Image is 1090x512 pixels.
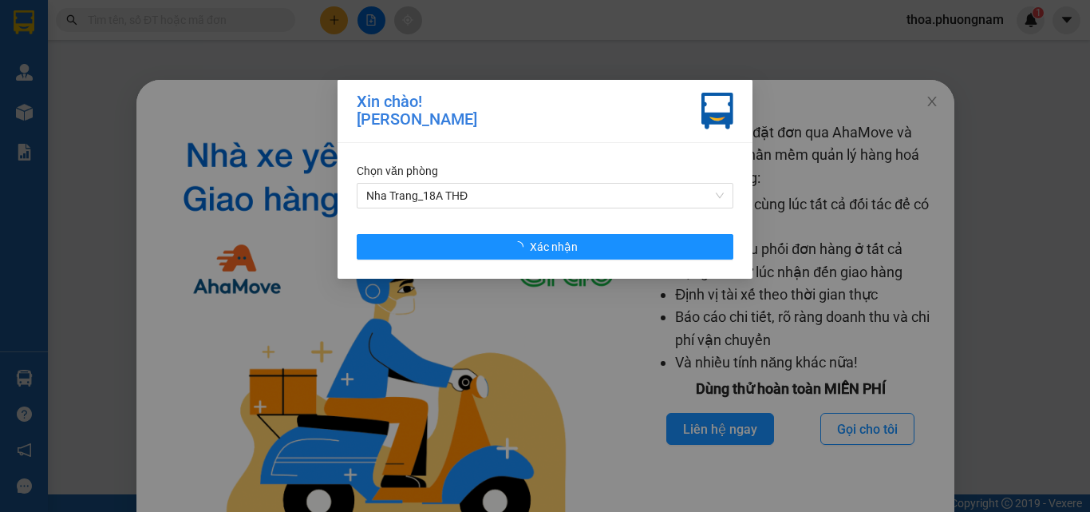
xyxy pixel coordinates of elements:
[512,241,530,252] span: loading
[701,93,733,129] img: vxr-icon
[357,162,733,180] div: Chọn văn phòng
[366,184,724,208] span: Nha Trang_18A THĐ
[357,234,733,260] button: Xác nhận
[357,93,477,129] div: Xin chào! [PERSON_NAME]
[530,238,578,256] span: Xác nhận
